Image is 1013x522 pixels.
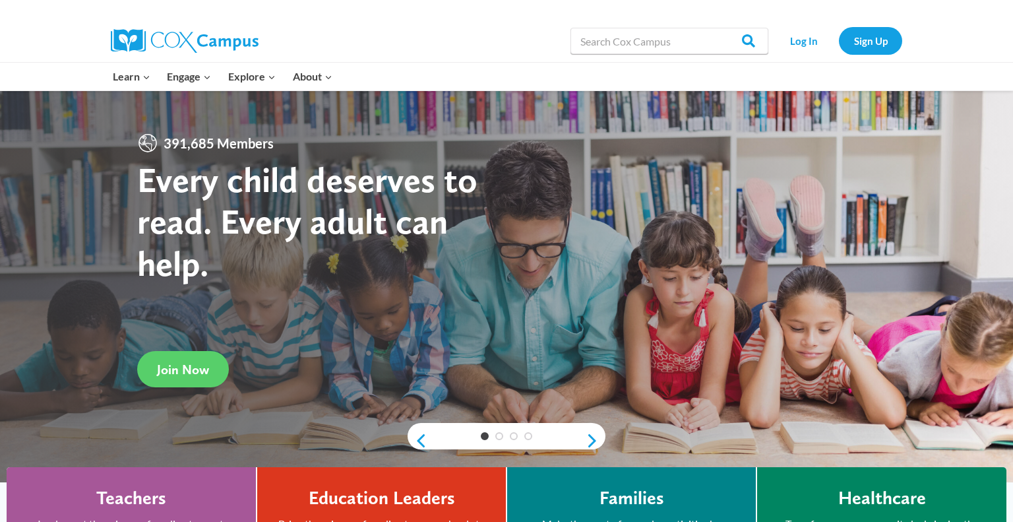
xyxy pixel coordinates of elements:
[167,68,211,85] span: Engage
[775,27,832,54] a: Log In
[104,63,340,90] nav: Primary Navigation
[96,487,166,509] h4: Teachers
[586,433,605,449] a: next
[570,28,768,54] input: Search Cox Campus
[228,68,276,85] span: Explore
[158,133,279,154] span: 391,685 Members
[510,432,518,440] a: 3
[599,487,664,509] h4: Families
[495,432,503,440] a: 2
[408,428,605,454] div: content slider buttons
[838,487,926,509] h4: Healthcare
[111,29,259,53] img: Cox Campus
[524,432,532,440] a: 4
[293,68,332,85] span: About
[137,351,229,387] a: Join Now
[408,433,427,449] a: previous
[113,68,150,85] span: Learn
[309,487,455,509] h4: Education Leaders
[157,362,209,377] span: Join Now
[137,158,477,284] strong: Every child deserves to read. Every adult can help.
[839,27,902,54] a: Sign Up
[775,27,902,54] nav: Secondary Navigation
[481,432,489,440] a: 1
